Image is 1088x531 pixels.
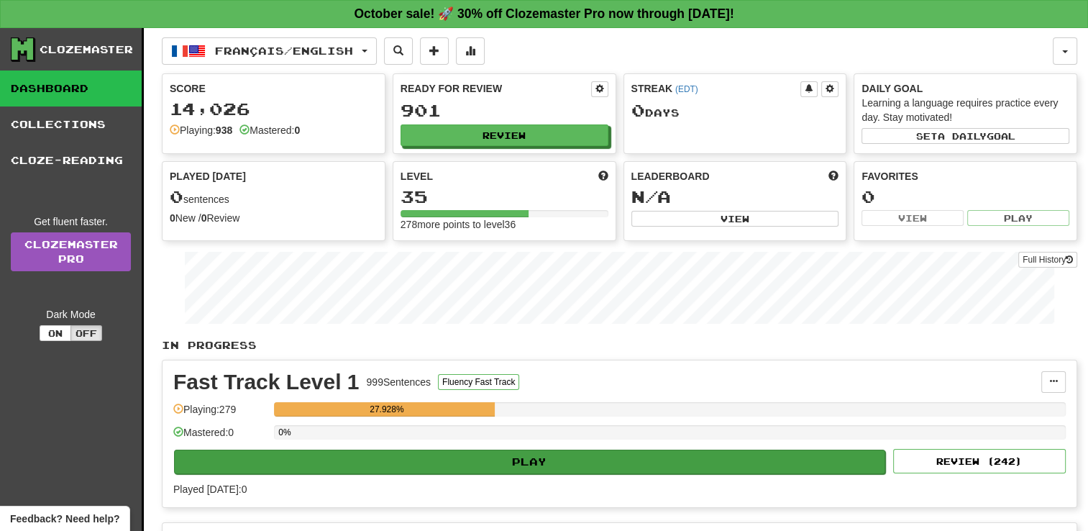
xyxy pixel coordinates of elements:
[170,212,175,224] strong: 0
[170,186,183,206] span: 0
[828,169,838,183] span: This week in points, UTC
[938,131,987,141] span: a daily
[456,37,485,65] button: More stats
[216,124,232,136] strong: 938
[354,6,733,21] strong: October sale! 🚀 30% off Clozemaster Pro now through [DATE]!
[173,425,267,449] div: Mastered: 0
[294,124,300,136] strong: 0
[170,81,378,96] div: Score
[278,402,495,417] div: 27.928%
[384,37,413,65] button: Search sentences
[173,484,247,495] span: Played [DATE]: 0
[401,169,433,183] span: Level
[438,374,519,390] button: Fluency Fast Track
[675,84,698,94] a: (EDT)
[162,338,1077,353] p: In Progress
[420,37,449,65] button: Add sentence to collection
[401,188,608,206] div: 35
[1018,252,1077,268] button: Full History
[70,325,102,341] button: Off
[170,188,378,206] div: sentences
[10,512,119,526] span: Open feedback widget
[11,307,131,322] div: Dark Mode
[631,81,801,96] div: Streak
[631,211,839,227] button: View
[598,169,608,183] span: Score more points to level up
[11,214,131,229] div: Get fluent faster.
[173,371,360,393] div: Fast Track Level 1
[861,169,1069,183] div: Favorites
[893,449,1066,473] button: Review (242)
[967,210,1069,226] button: Play
[170,211,378,225] div: New / Review
[861,81,1069,96] div: Daily Goal
[631,101,839,120] div: Day s
[170,169,246,183] span: Played [DATE]
[861,188,1069,206] div: 0
[170,123,232,137] div: Playing:
[401,101,608,119] div: 901
[401,124,608,146] button: Review
[173,402,267,426] div: Playing: 279
[861,210,964,226] button: View
[861,128,1069,144] button: Seta dailygoal
[11,232,131,271] a: ClozemasterPro
[631,186,671,206] span: N/A
[174,450,885,474] button: Play
[40,42,133,57] div: Clozemaster
[162,37,377,65] button: Français/English
[631,100,645,120] span: 0
[170,100,378,118] div: 14,026
[401,217,608,232] div: 278 more points to level 36
[861,96,1069,124] div: Learning a language requires practice every day. Stay motivated!
[631,169,710,183] span: Leaderboard
[367,375,431,389] div: 999 Sentences
[239,123,300,137] div: Mastered:
[215,45,353,57] span: Français / English
[401,81,591,96] div: Ready for Review
[201,212,207,224] strong: 0
[40,325,71,341] button: On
